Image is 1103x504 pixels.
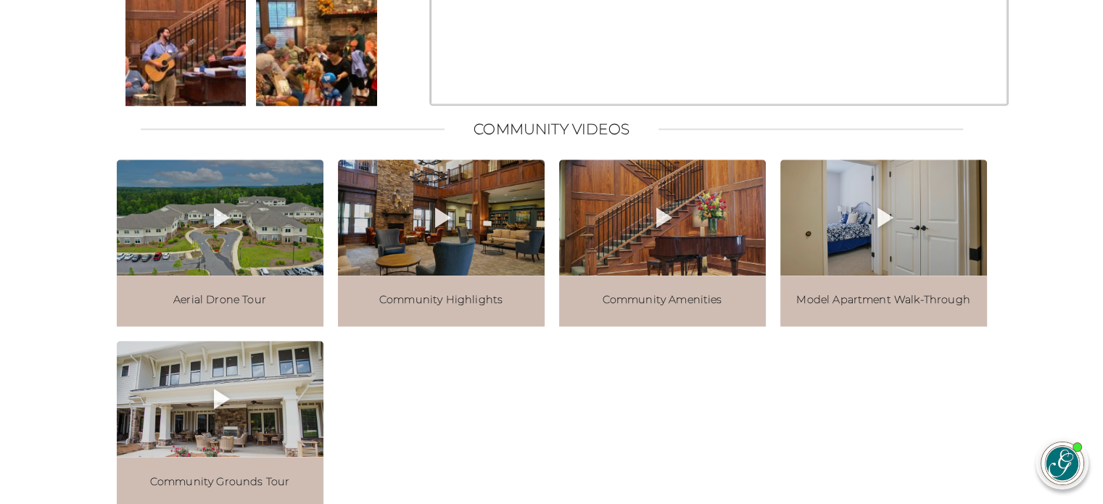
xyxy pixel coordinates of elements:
span: Aerial Drone Tour [173,294,266,306]
span: Community Highlights [379,294,503,306]
span: Model Apartment Walk-Through [796,294,970,306]
h2: Community Videos [474,120,629,138]
span: Community Grounds Tour [150,476,290,488]
img: avatar [1041,442,1083,484]
span: Community Amenities [602,294,722,306]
